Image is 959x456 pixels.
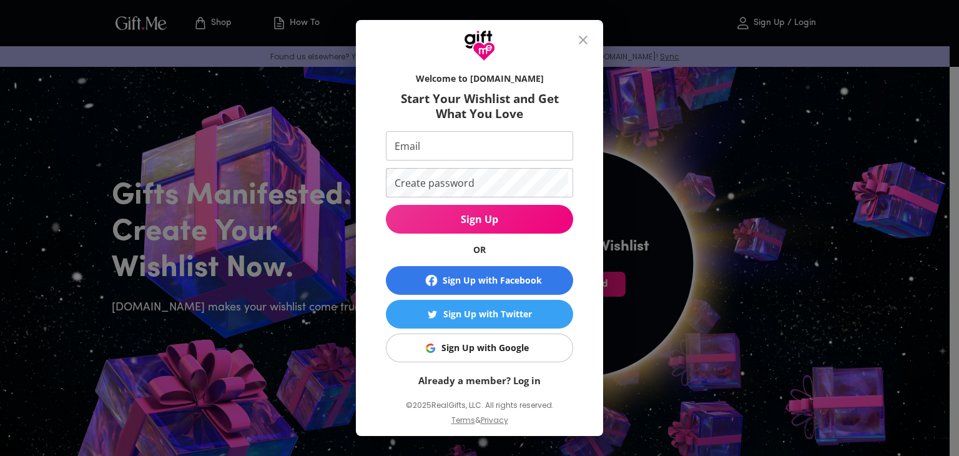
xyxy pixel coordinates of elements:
h6: Welcome to [DOMAIN_NAME] [386,72,573,85]
div: Sign Up with Google [441,341,529,355]
a: Already a member? Log in [418,374,541,387]
img: GiftMe Logo [464,30,495,61]
p: © 2025 RealGifts, LLC. All rights reserved. [386,397,573,414]
a: Terms [451,415,475,425]
img: Sign Up with Google [426,344,435,353]
p: & [475,414,481,437]
h6: Start Your Wishlist and Get What You Love [386,91,573,121]
div: Sign Up with Twitter [443,307,532,321]
span: Sign Up [386,212,573,226]
button: Sign Up [386,205,573,234]
button: Sign Up with Facebook [386,266,573,295]
button: close [568,25,598,55]
h6: OR [386,244,573,256]
a: Privacy [481,415,508,425]
img: Sign Up with Twitter [428,310,437,319]
button: Sign Up with GoogleSign Up with Google [386,334,573,362]
div: Sign Up with Facebook [443,274,542,287]
button: Sign Up with TwitterSign Up with Twitter [386,300,573,329]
